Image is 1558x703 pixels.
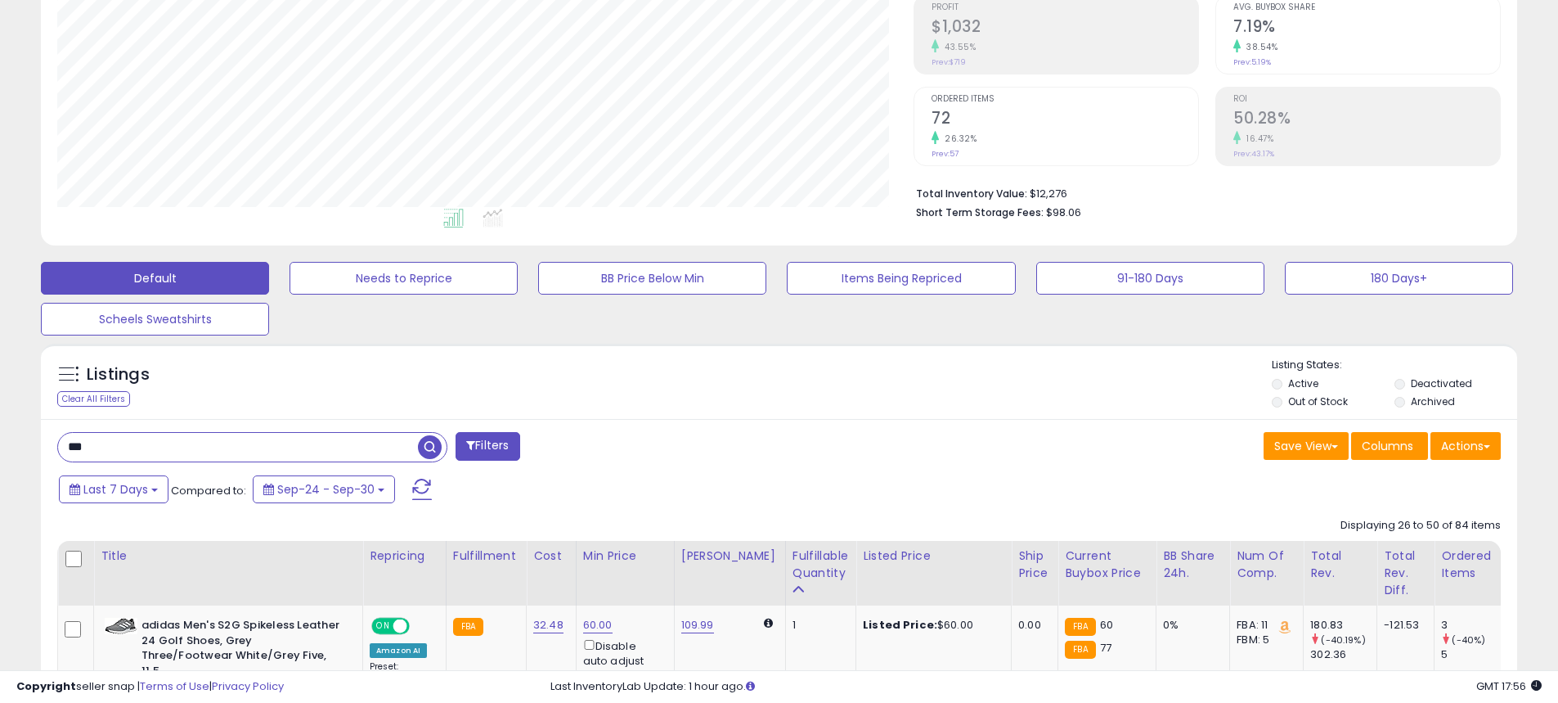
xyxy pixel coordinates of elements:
span: Ordered Items [932,95,1198,104]
button: Scheels Sweatshirts [41,303,269,336]
label: Deactivated [1411,376,1472,390]
small: 26.32% [939,133,977,145]
small: FBA [1065,641,1095,659]
div: FBM: 5 [1237,633,1291,647]
span: Profit [932,3,1198,12]
button: 180 Days+ [1285,262,1513,295]
span: ON [373,620,393,633]
div: $60.00 [863,618,999,633]
img: 41oOuZ-YA4L._SL40_.jpg [105,618,137,634]
a: 60.00 [583,617,613,633]
div: Disable auto adjust min [583,637,662,684]
h2: $1,032 [932,17,1198,39]
div: Last InventoryLab Update: 1 hour ago. [550,679,1542,695]
b: adidas Men's S2G Spikeless Leather 24 Golf Shoes, Grey Three/Footwear White/Grey Five, 11.5 [141,618,340,683]
small: FBA [453,618,483,636]
div: seller snap | | [16,679,284,695]
button: Needs to Reprice [290,262,518,295]
label: Archived [1411,394,1455,408]
span: Avg. Buybox Share [1233,3,1500,12]
div: Min Price [583,548,667,565]
div: -121.53 [1384,618,1421,633]
div: Fulfillment [453,548,519,565]
strong: Copyright [16,678,76,694]
span: 60 [1100,617,1113,633]
div: 0% [1163,618,1217,633]
div: Num of Comp. [1237,548,1296,582]
a: 109.99 [681,617,714,633]
span: 2025-10-8 17:56 GMT [1476,678,1542,694]
a: 32.48 [533,617,563,633]
div: 180.83 [1310,618,1376,633]
span: Last 7 Days [83,481,148,498]
label: Out of Stock [1288,394,1348,408]
h2: 7.19% [1233,17,1500,39]
div: Cost [533,548,569,565]
div: Repricing [370,548,439,565]
h5: Listings [87,363,150,386]
div: Listed Price [863,548,1004,565]
div: Title [101,548,356,565]
div: Fulfillable Quantity [792,548,849,582]
small: Prev: 5.19% [1233,57,1271,67]
small: 43.55% [939,41,976,53]
small: 16.47% [1241,133,1273,145]
small: (-40.19%) [1321,633,1365,647]
small: Prev: 43.17% [1233,149,1274,159]
div: 1 [792,618,843,633]
b: Listed Price: [863,617,937,633]
div: 302.36 [1310,647,1376,662]
label: Active [1288,376,1318,390]
div: Current Buybox Price [1065,548,1149,582]
div: Ordered Items [1441,548,1501,582]
b: Total Inventory Value: [916,187,1027,201]
span: ROI [1233,95,1500,104]
small: 38.54% [1241,41,1277,53]
div: FBA: 11 [1237,618,1291,633]
span: $98.06 [1046,205,1081,220]
small: Prev: $719 [932,57,966,67]
div: Displaying 26 to 50 of 84 items [1340,518,1501,534]
div: Clear All Filters [57,391,130,407]
div: Total Rev. Diff. [1384,548,1427,599]
div: Total Rev. [1310,548,1370,582]
small: FBA [1065,618,1095,636]
small: Prev: 57 [932,149,959,159]
button: Default [41,262,269,295]
button: Actions [1430,432,1501,460]
li: $12,276 [916,183,1488,202]
button: 91-180 Days [1036,262,1264,295]
h2: 72 [932,109,1198,131]
b: Short Term Storage Fees: [916,205,1044,219]
h2: 50.28% [1233,109,1500,131]
span: 77 [1100,640,1111,656]
button: Last 7 Days [59,475,168,503]
button: Columns [1351,432,1428,460]
div: BB Share 24h. [1163,548,1223,582]
p: Listing States: [1272,358,1517,373]
span: OFF [407,620,433,633]
button: Sep-24 - Sep-30 [253,475,395,503]
button: Filters [456,432,519,461]
small: (-40%) [1452,633,1485,647]
span: Sep-24 - Sep-30 [277,481,375,498]
span: Columns [1362,438,1413,454]
div: [PERSON_NAME] [681,548,779,565]
div: 5 [1441,647,1507,662]
a: Terms of Use [140,678,209,694]
span: Compared to: [171,483,246,498]
div: Ship Price [1018,548,1051,582]
a: Privacy Policy [212,678,284,694]
button: BB Price Below Min [538,262,766,295]
button: Save View [1264,432,1349,460]
div: Amazon AI [370,643,427,658]
div: 0.00 [1018,618,1045,633]
div: 3 [1441,618,1507,633]
button: Items Being Repriced [787,262,1015,295]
